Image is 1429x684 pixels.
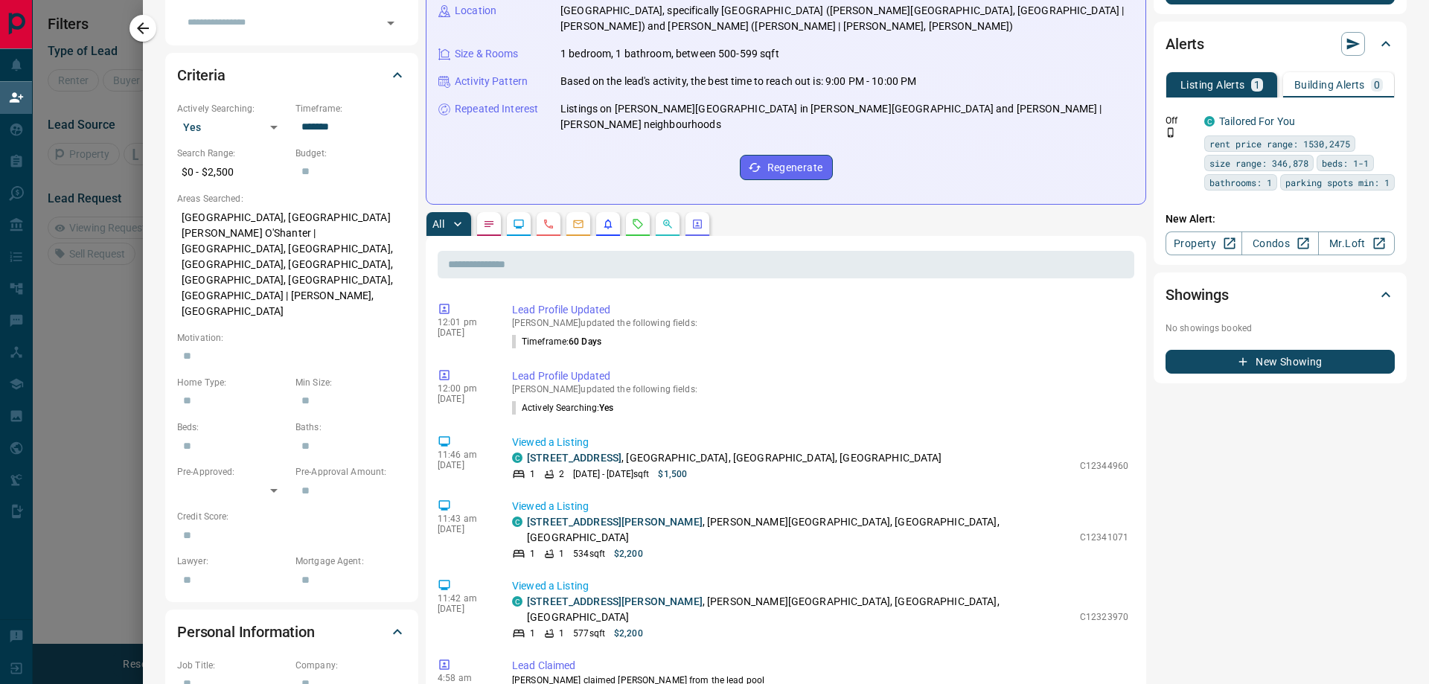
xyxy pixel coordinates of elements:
[455,46,519,62] p: Size & Rooms
[527,595,703,607] a: [STREET_ADDRESS][PERSON_NAME]
[559,547,564,560] p: 1
[1294,80,1365,90] p: Building Alerts
[512,435,1128,450] p: Viewed a Listing
[295,554,406,568] p: Mortgage Agent:
[1166,26,1395,62] div: Alerts
[1209,175,1272,190] span: bathrooms: 1
[614,627,643,640] p: $2,200
[512,318,1128,328] p: [PERSON_NAME] updated the following fields:
[572,218,584,230] svg: Emails
[530,467,535,481] p: 1
[512,578,1128,594] p: Viewed a Listing
[573,627,605,640] p: 577 sqft
[1166,231,1242,255] a: Property
[530,547,535,560] p: 1
[177,192,406,205] p: Areas Searched:
[512,335,601,348] p: Timeframe :
[177,421,288,434] p: Beds:
[1254,80,1260,90] p: 1
[512,401,614,415] p: Actively Searching :
[295,102,406,115] p: Timeframe:
[527,516,703,528] a: [STREET_ADDRESS][PERSON_NAME]
[432,219,444,229] p: All
[177,63,226,87] h2: Criteria
[438,317,490,327] p: 12:01 pm
[527,594,1072,625] p: , [PERSON_NAME][GEOGRAPHIC_DATA], [GEOGRAPHIC_DATA], [GEOGRAPHIC_DATA]
[1166,283,1229,307] h2: Showings
[527,450,942,466] p: , [GEOGRAPHIC_DATA], [GEOGRAPHIC_DATA], [GEOGRAPHIC_DATA]
[438,593,490,604] p: 11:42 am
[599,403,613,413] span: Yes
[512,453,522,463] div: condos.ca
[438,394,490,404] p: [DATE]
[438,673,490,683] p: 4:58 am
[740,155,833,180] button: Regenerate
[177,376,288,389] p: Home Type:
[1166,211,1395,227] p: New Alert:
[569,336,601,347] span: 60 days
[512,596,522,607] div: condos.ca
[177,102,288,115] p: Actively Searching:
[1166,322,1395,335] p: No showings booked
[177,205,406,324] p: [GEOGRAPHIC_DATA], [GEOGRAPHIC_DATA][PERSON_NAME] O'Shanter | [GEOGRAPHIC_DATA], [GEOGRAPHIC_DATA...
[658,467,687,481] p: $1,500
[455,101,538,117] p: Repeated Interest
[177,614,406,650] div: Personal Information
[438,604,490,614] p: [DATE]
[177,160,288,185] p: $0 - $2,500
[483,218,495,230] svg: Notes
[662,218,674,230] svg: Opportunities
[512,499,1128,514] p: Viewed a Listing
[1322,156,1369,170] span: beds: 1-1
[295,659,406,672] p: Company:
[1080,610,1128,624] p: C12323970
[438,514,490,524] p: 11:43 am
[691,218,703,230] svg: Agent Actions
[1080,459,1128,473] p: C12344960
[1241,231,1318,255] a: Condos
[177,510,406,523] p: Credit Score:
[1166,350,1395,374] button: New Showing
[295,465,406,479] p: Pre-Approval Amount:
[177,147,288,160] p: Search Range:
[527,452,621,464] a: [STREET_ADDRESS]
[438,450,490,460] p: 11:46 am
[438,327,490,338] p: [DATE]
[512,384,1128,394] p: [PERSON_NAME] updated the following fields:
[559,467,564,481] p: 2
[177,465,288,479] p: Pre-Approved:
[560,74,916,89] p: Based on the lead's activity, the best time to reach out is: 9:00 PM - 10:00 PM
[602,218,614,230] svg: Listing Alerts
[512,302,1128,318] p: Lead Profile Updated
[1166,127,1176,138] svg: Push Notification Only
[1318,231,1395,255] a: Mr.Loft
[438,460,490,470] p: [DATE]
[1204,116,1215,127] div: condos.ca
[614,547,643,560] p: $2,200
[295,421,406,434] p: Baths:
[1209,136,1350,151] span: rent price range: 1530,2475
[1219,115,1295,127] a: Tailored For You
[560,3,1134,34] p: [GEOGRAPHIC_DATA], specifically [GEOGRAPHIC_DATA] ([PERSON_NAME][GEOGRAPHIC_DATA], [GEOGRAPHIC_DA...
[177,659,288,672] p: Job Title:
[1080,531,1128,544] p: C12341071
[512,368,1128,384] p: Lead Profile Updated
[295,376,406,389] p: Min Size:
[573,547,605,560] p: 534 sqft
[438,524,490,534] p: [DATE]
[177,554,288,568] p: Lawyer:
[438,383,490,394] p: 12:00 pm
[560,46,779,62] p: 1 bedroom, 1 bathroom, between 500-599 sqft
[1166,114,1195,127] p: Off
[1285,175,1390,190] span: parking spots min: 1
[177,620,315,644] h2: Personal Information
[1166,277,1395,313] div: Showings
[560,101,1134,132] p: Listings on [PERSON_NAME][GEOGRAPHIC_DATA] in [PERSON_NAME][GEOGRAPHIC_DATA] and [PERSON_NAME] | ...
[455,74,528,89] p: Activity Pattern
[573,467,649,481] p: [DATE] - [DATE] sqft
[512,658,1128,674] p: Lead Claimed
[559,627,564,640] p: 1
[527,514,1072,546] p: , [PERSON_NAME][GEOGRAPHIC_DATA], [GEOGRAPHIC_DATA], [GEOGRAPHIC_DATA]
[455,3,496,19] p: Location
[1209,156,1308,170] span: size range: 346,878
